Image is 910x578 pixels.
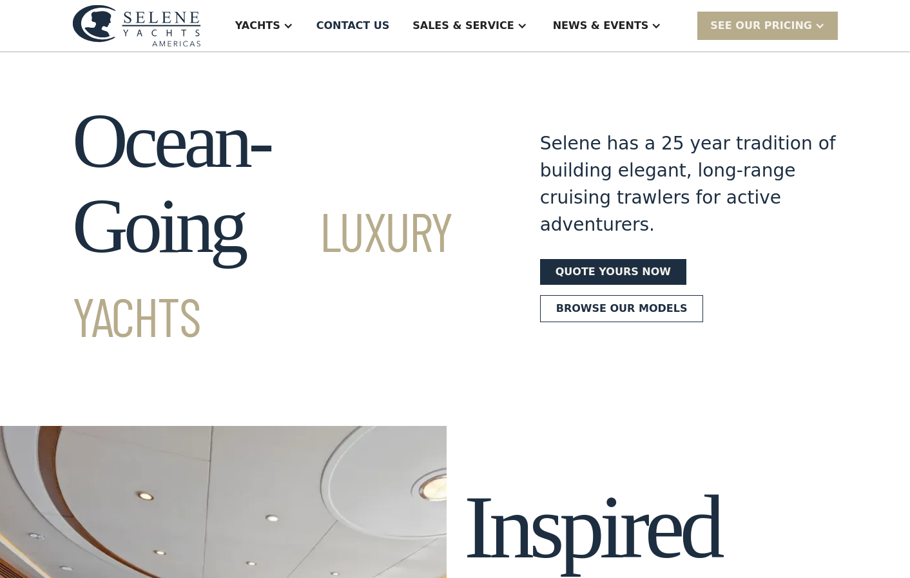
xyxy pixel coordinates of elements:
[72,99,494,354] h1: Ocean-Going
[72,198,452,348] span: Luxury Yachts
[316,18,390,34] div: Contact US
[540,130,837,238] div: Selene has a 25 year tradition of building elegant, long-range cruising trawlers for active adven...
[412,18,514,34] div: Sales & Service
[540,259,686,285] a: Quote yours now
[710,18,812,34] div: SEE Our Pricing
[72,5,201,46] img: logo
[540,295,704,322] a: Browse our models
[235,18,280,34] div: Yachts
[697,12,838,39] div: SEE Our Pricing
[553,18,649,34] div: News & EVENTS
